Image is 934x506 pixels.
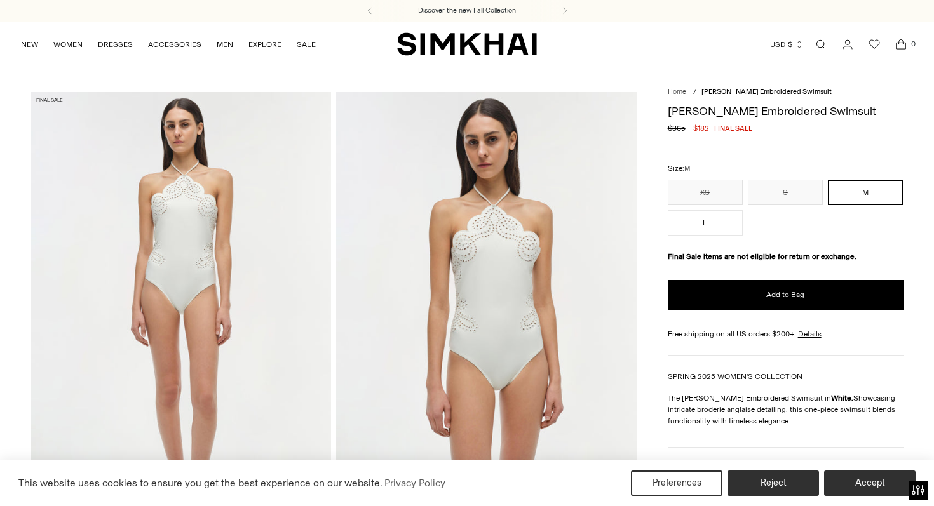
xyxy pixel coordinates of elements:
nav: breadcrumbs [668,87,904,98]
p: The [PERSON_NAME] Embroidered Swimsuit in Showcasing intricate broderie anglaise detailing, this ... [668,392,904,427]
span: 0 [907,38,919,50]
a: Go to the account page [835,32,860,57]
button: Accept [824,470,916,496]
a: EXPLORE [248,30,281,58]
a: Details [798,328,822,340]
strong: White. [831,394,853,403]
button: USD $ [770,30,804,58]
span: [PERSON_NAME] Embroidered Swimsuit [701,88,832,96]
strong: Final Sale items are not eligible for return or exchange. [668,252,856,261]
button: Reject [728,470,819,496]
a: Open search modal [808,32,834,57]
button: M [828,180,903,205]
button: Add to Bag [668,280,904,310]
button: XS [668,180,743,205]
a: SIMKHAI [397,32,537,57]
a: ACCESSORIES [148,30,201,58]
h3: Size & Fit [668,459,698,467]
span: This website uses cookies to ensure you get the best experience on our website. [18,477,382,489]
div: Free shipping on all US orders $200+ [668,328,904,340]
a: MEN [217,30,233,58]
button: S [748,180,823,205]
a: WOMEN [53,30,83,58]
a: SPRING 2025 WOMEN'S COLLECTION [668,372,802,381]
span: $182 [693,123,709,134]
button: L [668,210,743,236]
s: $365 [668,123,686,134]
label: Size: [668,163,690,175]
div: / [693,87,696,98]
a: DRESSES [98,30,133,58]
span: Add to Bag [766,290,804,300]
a: Home [668,88,686,96]
span: M [684,164,690,173]
a: Discover the new Fall Collection [418,6,516,16]
a: SALE [297,30,316,58]
a: Wishlist [862,32,887,57]
a: Open cart modal [888,32,914,57]
button: Size & Fit [668,448,904,480]
a: NEW [21,30,38,58]
button: Preferences [631,470,722,496]
a: Privacy Policy (opens in a new tab) [382,474,447,493]
h1: [PERSON_NAME] Embroidered Swimsuit [668,105,904,117]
